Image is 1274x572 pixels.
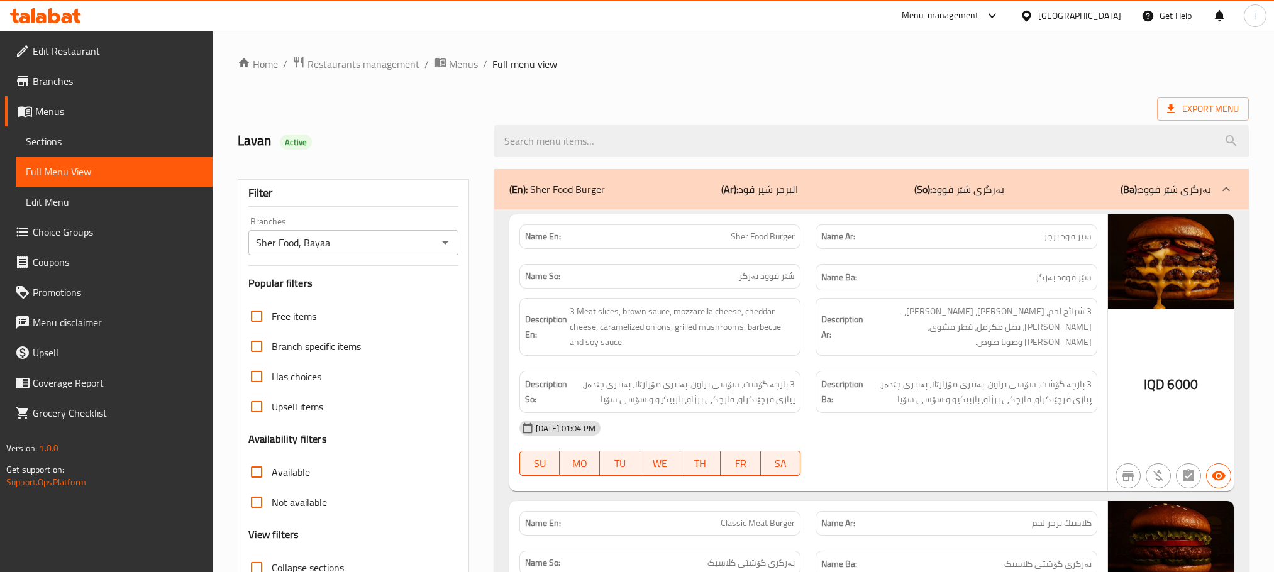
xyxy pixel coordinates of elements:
div: Filter [248,180,458,207]
span: 3 شرائح لحم، صلصة براون، جبن موزاريلا، جبن شيدر، بصل مكرمل، فطر مشوي، باربكيو وصويا صوص. [866,304,1092,350]
span: Edit Menu [26,194,202,209]
div: (En): Sher Food Burger(Ar):البرجر شير فود(So):بەرگری شێر فوود(Ba):بەرگری شێر فوود [494,169,1249,209]
span: Choice Groups [33,224,202,239]
span: 3 Meat slices, brown sauce, mozzarella cheese, cheddar cheese, caramelized onions, grilled mushro... [570,304,795,350]
strong: Name So: [525,556,560,569]
p: البرجر شير فود [721,182,798,197]
span: Not available [272,495,327,510]
a: Edit Restaurant [5,36,213,66]
span: Menus [449,57,478,72]
a: Coupons [5,247,213,277]
span: بەرگری گۆشتی کلاسیک [707,556,795,569]
span: Version: [6,440,37,456]
button: TH [680,451,721,476]
span: Sections [26,134,202,149]
li: / [483,57,487,72]
button: Not branch specific item [1116,463,1141,488]
span: Get support on: [6,461,64,478]
strong: Name Ba: [821,270,857,285]
span: l [1254,9,1256,23]
span: Available [272,465,310,480]
span: 6000 [1167,372,1198,397]
span: كلاسيك برجر لحم [1032,517,1092,530]
a: Edit Menu [16,187,213,217]
strong: Name En: [525,230,561,243]
strong: Description En: [525,312,567,343]
strong: Description Ba: [821,377,863,407]
span: Branch specific items [272,339,361,354]
button: MO [560,451,600,476]
nav: breadcrumb [238,56,1249,72]
h3: Popular filters [248,276,458,290]
img: %D8%A8%D8%B1%D8%BA%D8%B1_%D8%B4%D9%8A%D8%B1_%D9%81%D9%88%D8%AF638937975264573750.jpg [1108,214,1234,309]
button: WE [640,451,680,476]
span: Has choices [272,369,321,384]
a: Grocery Checklist [5,398,213,428]
span: Coverage Report [33,375,202,390]
span: TU [605,454,635,473]
a: Sections [16,126,213,157]
h3: View filters [248,527,299,542]
span: 3 پارچە گۆشت، سۆسی براون، پەنیری مۆزارێلا، پەنیری چێدەر، پیازی قرچێنکراو، قارچکی برژاو، باربیکیو ... [570,377,795,407]
a: Upsell [5,338,213,368]
b: (Ar): [721,180,738,199]
span: Menu disclaimer [33,315,202,330]
a: Support.OpsPlatform [6,474,86,490]
strong: Name Ar: [821,517,855,530]
b: (En): [509,180,528,199]
span: Free items [272,309,316,324]
a: Menu disclaimer [5,307,213,338]
span: شێر فوود بەرگر [1036,270,1092,285]
span: SA [766,454,796,473]
strong: Name En: [525,517,561,530]
strong: Name Ba: [821,556,857,572]
span: TH [685,454,716,473]
span: 1.0.0 [39,440,58,456]
strong: Description So: [525,377,567,407]
span: Menus [35,104,202,119]
button: SA [761,451,801,476]
span: Edit Restaurant [33,43,202,58]
span: SU [525,454,555,473]
li: / [424,57,429,72]
span: Coupons [33,255,202,270]
a: Menus [5,96,213,126]
span: شێر فوود بەرگر [739,270,795,283]
span: 3 پارچە گۆشت، سۆسی براون، پەنیری مۆزارێلا، پەنیری چێدەر، پیازی قرچێنکراو، قارچکی برژاو، باربیکیو ... [866,377,1092,407]
span: Full menu view [492,57,557,72]
button: Not has choices [1176,463,1201,488]
div: Active [280,135,313,150]
p: بەرگری شێر فوود [914,182,1004,197]
a: Promotions [5,277,213,307]
div: Menu-management [902,8,979,23]
strong: Name Ar: [821,230,855,243]
span: FR [726,454,756,473]
h2: Lavan [238,131,479,150]
button: FR [721,451,761,476]
h3: Availability filters [248,432,327,446]
a: Branches [5,66,213,96]
button: Open [436,234,454,251]
button: Purchased item [1146,463,1171,488]
p: Sher Food Burger [509,182,605,197]
span: Export Menu [1157,97,1249,121]
span: Grocery Checklist [33,405,202,421]
span: IQD [1144,372,1165,397]
span: Upsell items [272,399,323,414]
span: [DATE] 01:04 PM [531,422,601,434]
input: search [494,125,1249,157]
span: Promotions [33,285,202,300]
a: Menus [434,56,478,72]
span: بەرگری گۆشتی کلاسیک [1004,556,1092,572]
b: (So): [914,180,932,199]
strong: Description Ar: [821,312,863,343]
a: Full Menu View [16,157,213,187]
div: [GEOGRAPHIC_DATA] [1038,9,1121,23]
a: Restaurants management [292,56,419,72]
span: MO [565,454,595,473]
span: Restaurants management [307,57,419,72]
strong: Name So: [525,270,560,283]
span: Full Menu View [26,164,202,179]
span: Branches [33,74,202,89]
button: SU [519,451,560,476]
